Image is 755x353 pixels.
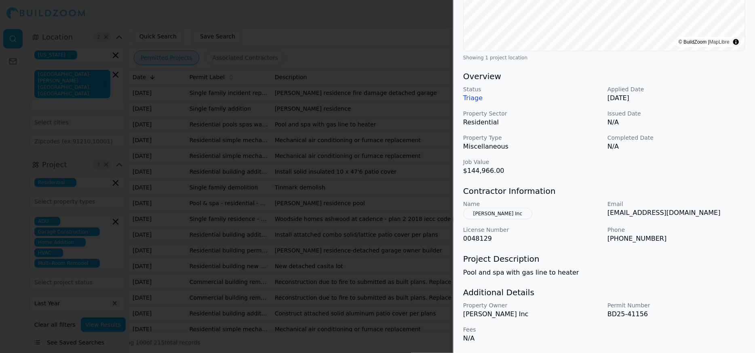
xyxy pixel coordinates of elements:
[709,39,730,45] a: MapLibre
[463,287,745,298] h3: Additional Details
[607,208,745,218] p: [EMAIL_ADDRESS][DOMAIN_NAME]
[679,38,730,46] div: © BuildZoom |
[463,302,601,310] p: Property Owner
[463,253,745,265] h3: Project Description
[607,302,745,310] p: Permit Number
[607,310,745,319] p: BD25-41156
[463,268,745,277] p: Pool and spa with gas line to heater
[607,118,745,127] p: N/A
[463,310,601,319] p: [PERSON_NAME] Inc
[607,134,745,142] p: Completed Date
[463,93,601,103] p: Triage
[463,166,601,176] p: $144,966.00
[607,93,745,103] p: [DATE]
[463,158,601,166] p: Job Value
[463,118,601,127] p: Residential
[731,37,741,47] summary: Toggle attribution
[463,334,601,344] p: N/A
[607,200,745,208] p: Email
[463,55,745,61] div: Showing 1 project location
[607,109,745,118] p: Issued Date
[607,85,745,93] p: Applied Date
[463,185,745,197] h3: Contractor Information
[607,226,745,234] p: Phone
[463,226,601,234] p: License Number
[463,200,601,208] p: Name
[463,208,532,219] button: [PERSON_NAME] Inc
[607,142,745,151] p: N/A
[463,326,601,334] p: Fees
[463,71,745,82] h3: Overview
[463,109,601,118] p: Property Sector
[463,234,601,244] p: 0048129
[463,134,601,142] p: Property Type
[463,142,601,151] p: Miscellaneous
[463,85,601,93] p: Status
[607,234,745,244] p: [PHONE_NUMBER]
